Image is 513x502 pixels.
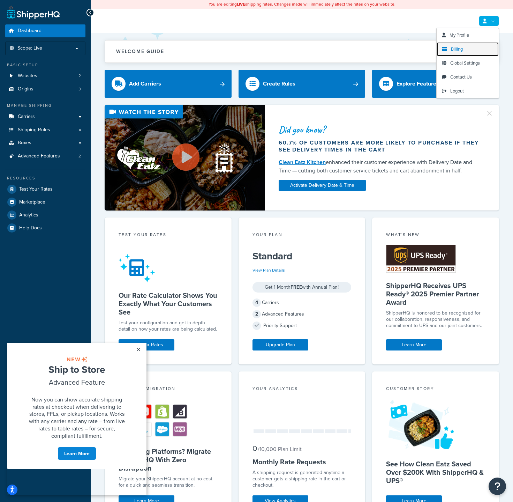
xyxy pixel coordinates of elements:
[437,70,499,84] a: Contact Us
[18,28,42,34] span: Dashboard
[18,153,60,159] span: Advanced Features
[239,70,365,98] a: Create Rules
[5,150,85,163] li: Advanced Features
[5,24,85,37] a: Dashboard
[252,298,352,308] div: Carriers
[489,478,506,495] button: Open Resource Center
[252,310,261,318] span: 2
[5,69,85,82] a: Websites2
[42,19,98,33] span: Ship to Store
[450,60,480,66] span: Global Settings
[252,267,285,273] a: View Plan Details
[450,88,464,94] span: Logout
[437,56,499,70] a: Global Settings
[386,385,485,393] div: Customer Story
[5,175,85,181] div: Resources
[252,231,352,239] div: Your Plan
[5,196,85,208] a: Marketplace
[5,124,85,136] a: Shipping Rules
[5,69,85,82] li: Websites
[78,153,81,159] span: 2
[252,470,352,488] div: A shipping request is generated anytime a customer gets a shipping rate in the cart or checkout.
[18,114,35,120] span: Carriers
[18,86,33,92] span: Origins
[291,283,302,291] strong: FREE
[5,83,85,96] a: Origins3
[252,298,261,307] span: 4
[437,42,499,56] a: Billing
[22,52,118,96] span: Now you can show accurate shipping rates at checkout when delivering to stores, FFLs, or pickup l...
[5,62,85,68] div: Basic Setup
[252,458,352,466] h5: Monthly Rate Requests
[18,127,50,133] span: Shipping Rules
[386,231,485,239] div: What's New
[252,309,352,319] div: Advanced Features
[119,385,218,393] div: Account Migration
[252,282,352,293] div: Get 1 Month with Annual Plan!
[451,46,463,52] span: Billing
[105,105,265,211] img: Video thumbnail
[279,158,482,175] div: enhanced their customer experience with Delivery Date and Time — cutting both customer service ti...
[258,445,302,453] small: / 10,000 Plan Limit
[5,222,85,234] a: Help Docs
[237,1,245,7] b: LIVE
[119,291,218,316] h5: Our Rate Calculator Shows You Exactly What Your Customers See
[372,70,499,98] a: Explore Features
[386,310,485,329] p: ShipperHQ is honored to be recognized for our collaboration, responsiveness, and commitment to UP...
[78,86,81,92] span: 3
[42,34,98,44] span: Advanced Feature
[105,70,232,98] a: Add Carriers
[51,104,89,117] a: Learn More
[252,339,308,350] a: Upgrade Plan
[119,320,218,332] div: Test your configuration and get in-depth detail on how your rates are being calculated.
[5,83,85,96] li: Origins
[105,40,499,62] button: Welcome Guide
[386,339,442,350] a: Learn More
[129,79,161,89] div: Add Carriers
[279,139,482,153] div: 60.7% of customers are more likely to purchase if they see delivery times in the cart
[252,251,352,262] h5: Standard
[279,158,326,166] a: Clean Eatz Kitchen
[5,136,85,149] li: Boxes
[18,73,37,79] span: Websites
[119,476,218,488] div: Migrate your ShipperHQ account at no cost for a quick and seamless transition.
[450,32,469,38] span: My Profile
[386,281,485,307] h5: ShipperHQ Receives UPS Ready® 2025 Premier Partner Award
[119,447,218,472] h5: Switching Platforms? Migrate ShipperHQ With Zero Disruption
[279,180,366,191] a: Activate Delivery Date & Time
[437,28,499,42] a: My Profile
[19,199,45,205] span: Marketplace
[19,186,53,192] span: Test Your Rates
[17,45,42,51] span: Scope: Live
[279,125,482,134] div: Did you know?
[450,74,472,80] span: Contact Us
[19,225,42,231] span: Help Docs
[5,209,85,221] a: Analytics
[437,84,499,98] a: Logout
[19,212,38,218] span: Analytics
[5,150,85,163] a: Advanced Features2
[5,183,85,195] a: Test Your Rates
[397,79,439,89] div: Explore Features
[18,140,31,146] span: Boxes
[116,49,164,54] h2: Welcome Guide
[5,110,85,123] a: Carriers
[119,231,218,239] div: Test your rates
[5,103,85,109] div: Manage Shipping
[78,73,81,79] span: 2
[263,79,295,89] div: Create Rules
[252,385,352,393] div: Your Analytics
[119,339,174,350] a: Test Your Rates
